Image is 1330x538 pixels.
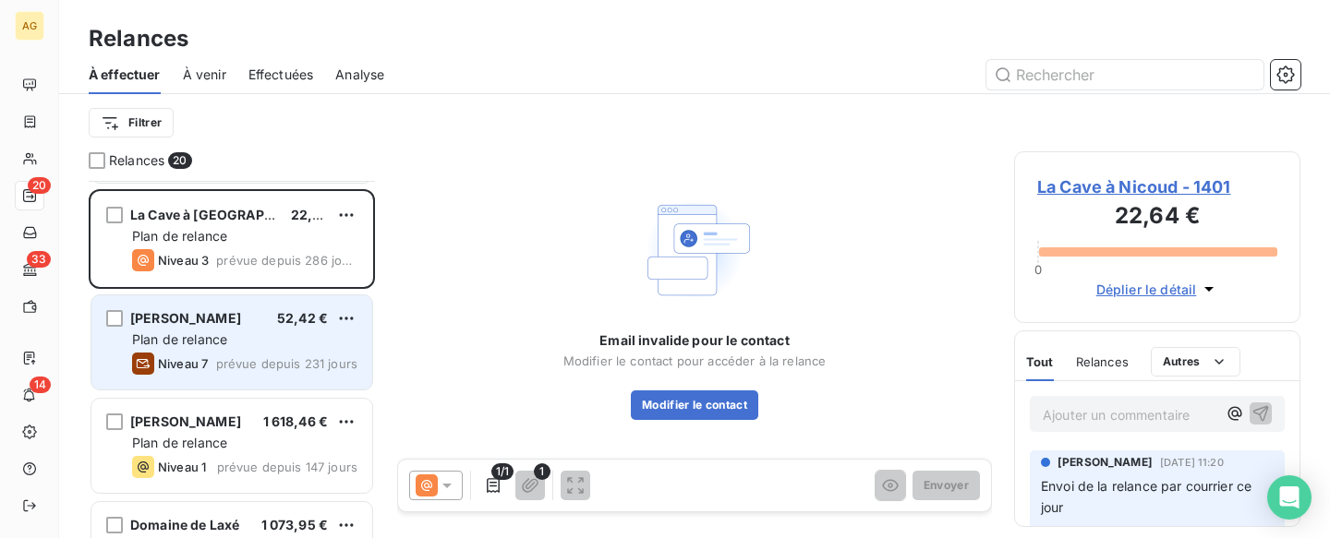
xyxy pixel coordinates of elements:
h3: Relances [89,22,188,55]
span: Relances [109,151,164,170]
span: À venir [183,66,226,84]
button: Déplier le détail [1091,279,1225,300]
span: Envoi de la relance par courrier ce jour [1041,478,1255,515]
span: Relances [1076,354,1129,369]
span: Modifier le contact pour accéder à la relance [563,353,827,368]
span: Email invalide pour le contact [599,331,790,350]
span: Effectuées [248,66,314,84]
h3: 22,64 € [1037,199,1277,236]
div: AG [15,11,44,41]
span: 20 [28,177,51,194]
span: 52,42 € [277,310,328,326]
span: 20 [168,152,191,169]
span: Domaine de Laxé [130,517,239,532]
span: Niveau 7 [158,356,208,371]
span: 33 [27,251,51,268]
span: Tout [1026,354,1054,369]
span: Plan de relance [132,331,227,347]
span: [PERSON_NAME] [130,413,241,429]
span: prévue depuis 286 jours [216,253,357,268]
span: Plan de relance [132,435,227,450]
span: 14 [30,377,51,393]
span: 0 [1034,262,1042,277]
span: 1 618,46 € [263,413,329,429]
input: Rechercher [986,60,1263,90]
div: Open Intercom Messenger [1267,475,1312,520]
span: Niveau 3 [158,253,209,268]
span: Déplier le détail [1096,280,1197,299]
button: Modifier le contact [631,390,758,420]
span: Analyse [335,66,384,84]
button: Filtrer [89,108,174,137]
div: grid [89,181,375,538]
span: [PERSON_NAME] [1058,454,1153,471]
span: 22,64 € [291,207,342,222]
span: 1/1 [491,463,514,480]
span: [PERSON_NAME] [130,310,241,326]
span: 1 073,95 € [261,517,329,532]
button: Envoyer [913,471,980,500]
span: À effectuer [89,66,161,84]
span: Niveau 1 [158,460,206,474]
span: prévue depuis 147 jours [217,460,357,474]
span: 1 [534,463,550,480]
span: prévue depuis 231 jours [216,356,357,371]
button: Autres [1151,347,1240,377]
img: Empty state [635,191,754,309]
span: La Cave à Nicoud - 1401 [1037,174,1277,199]
span: Plan de relance [132,228,227,244]
span: [DATE] 11:20 [1160,457,1224,468]
span: La Cave à [GEOGRAPHIC_DATA] [130,207,331,222]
